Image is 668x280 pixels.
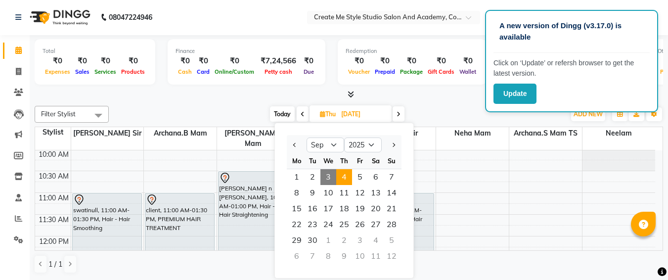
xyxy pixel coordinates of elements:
[194,55,212,67] div: ₹0
[212,55,257,67] div: ₹0
[425,55,457,67] div: ₹0
[43,47,147,55] div: Total
[289,248,305,264] div: Monday, October 6, 2025
[262,68,295,75] span: Petty cash
[212,68,257,75] span: Online/Custom
[320,169,336,185] span: 3
[305,153,320,169] div: Tu
[336,169,352,185] div: Thursday, September 4, 2025
[305,185,320,201] div: Tuesday, September 9, 2025
[320,248,336,264] div: Wednesday, October 8, 2025
[493,84,536,104] button: Update
[37,215,71,225] div: 11:30 AM
[37,149,71,160] div: 10:00 AM
[289,153,305,169] div: Mo
[372,68,398,75] span: Prepaid
[346,68,372,75] span: Voucher
[384,233,400,248] div: Sunday, October 5, 2025
[398,55,425,67] div: ₹0
[37,236,71,247] div: 12:00 PM
[499,20,644,43] p: A new version of Dingg (v3.17.0) is available
[307,138,344,152] select: Select month
[336,233,352,248] div: Thursday, October 2, 2025
[320,153,336,169] div: We
[320,201,336,217] div: Wednesday, September 17, 2025
[352,233,368,248] div: Friday, October 3, 2025
[336,217,352,233] div: Thursday, September 25, 2025
[352,153,368,169] div: Fr
[289,169,305,185] span: 1
[305,201,320,217] span: 16
[352,169,368,185] span: 5
[37,171,71,182] div: 10:30 AM
[436,127,509,140] span: Neha mam
[384,169,400,185] span: 7
[372,55,398,67] div: ₹0
[291,137,299,153] button: Previous month
[305,169,320,185] span: 2
[346,47,479,55] div: Redemption
[176,47,317,55] div: Finance
[119,55,147,67] div: ₹0
[368,201,384,217] span: 20
[352,185,368,201] div: Friday, September 12, 2025
[384,169,400,185] div: Sunday, September 7, 2025
[257,55,300,67] div: ₹7,24,566
[336,248,352,264] div: Thursday, October 9, 2025
[368,248,384,264] div: Saturday, October 11, 2025
[305,233,320,248] div: Tuesday, September 30, 2025
[92,55,119,67] div: ₹0
[305,169,320,185] div: Tuesday, September 2, 2025
[320,185,336,201] span: 10
[368,153,384,169] div: Sa
[384,217,400,233] div: Sunday, September 28, 2025
[336,169,352,185] span: 4
[176,68,194,75] span: Cash
[384,185,400,201] div: Sunday, September 14, 2025
[425,68,457,75] span: Gift Cards
[317,110,338,118] span: Thu
[352,248,368,264] div: Friday, October 10, 2025
[92,68,119,75] span: Services
[305,217,320,233] span: 23
[43,55,73,67] div: ₹0
[336,217,352,233] span: 25
[119,68,147,75] span: Products
[320,201,336,217] span: 17
[384,201,400,217] span: 21
[352,217,368,233] div: Friday, September 26, 2025
[336,201,352,217] div: Thursday, September 18, 2025
[352,217,368,233] span: 26
[289,201,305,217] div: Monday, September 15, 2025
[320,217,336,233] span: 24
[346,55,372,67] div: ₹0
[352,201,368,217] span: 19
[35,127,71,138] div: Stylist
[384,201,400,217] div: Sunday, September 21, 2025
[305,201,320,217] div: Tuesday, September 16, 2025
[289,217,305,233] div: Monday, September 22, 2025
[48,259,62,270] span: 1 / 1
[352,185,368,201] span: 12
[336,185,352,201] div: Thursday, September 11, 2025
[289,233,305,248] span: 29
[352,169,368,185] div: Friday, September 5, 2025
[25,3,93,31] img: logo
[71,127,144,140] span: [PERSON_NAME] sir
[368,185,384,201] span: 13
[270,106,295,122] span: Today
[368,217,384,233] div: Saturday, September 27, 2025
[73,68,92,75] span: Sales
[73,55,92,67] div: ₹0
[289,185,305,201] span: 8
[305,185,320,201] span: 9
[398,68,425,75] span: Package
[389,137,398,153] button: Next month
[43,68,73,75] span: Expenses
[368,169,384,185] span: 6
[41,110,76,118] span: Filter Stylist
[289,201,305,217] span: 15
[384,217,400,233] span: 28
[176,55,194,67] div: ₹0
[144,127,217,140] span: Archana.B mam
